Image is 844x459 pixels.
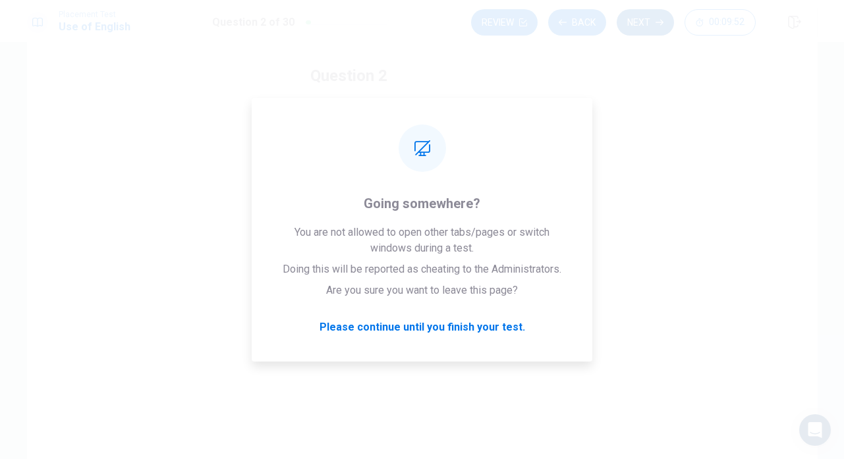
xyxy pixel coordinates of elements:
[343,234,395,250] span: are starting
[471,9,538,36] button: Review
[316,275,337,296] div: D
[310,182,534,215] button: Bhad starting
[617,9,674,36] button: Next
[310,269,534,302] button: Ddid starting
[316,188,337,209] div: B
[310,139,534,172] button: Awere starting
[709,17,745,28] span: 00:09:52
[799,414,831,446] div: Open Intercom Messenger
[343,278,395,294] span: did starting
[59,19,130,35] h1: Use of English
[212,14,295,30] h1: Question 2 of 30
[548,9,606,36] button: Back
[316,232,337,253] div: C
[343,191,397,207] span: had starting
[59,10,130,19] span: Placement Test
[316,145,337,166] div: A
[310,226,534,259] button: Care starting
[310,65,534,86] h4: Question 2
[685,9,756,36] button: 00:09:52
[310,102,534,118] span: They ____ dinner when I arrived.
[343,148,403,163] span: were starting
